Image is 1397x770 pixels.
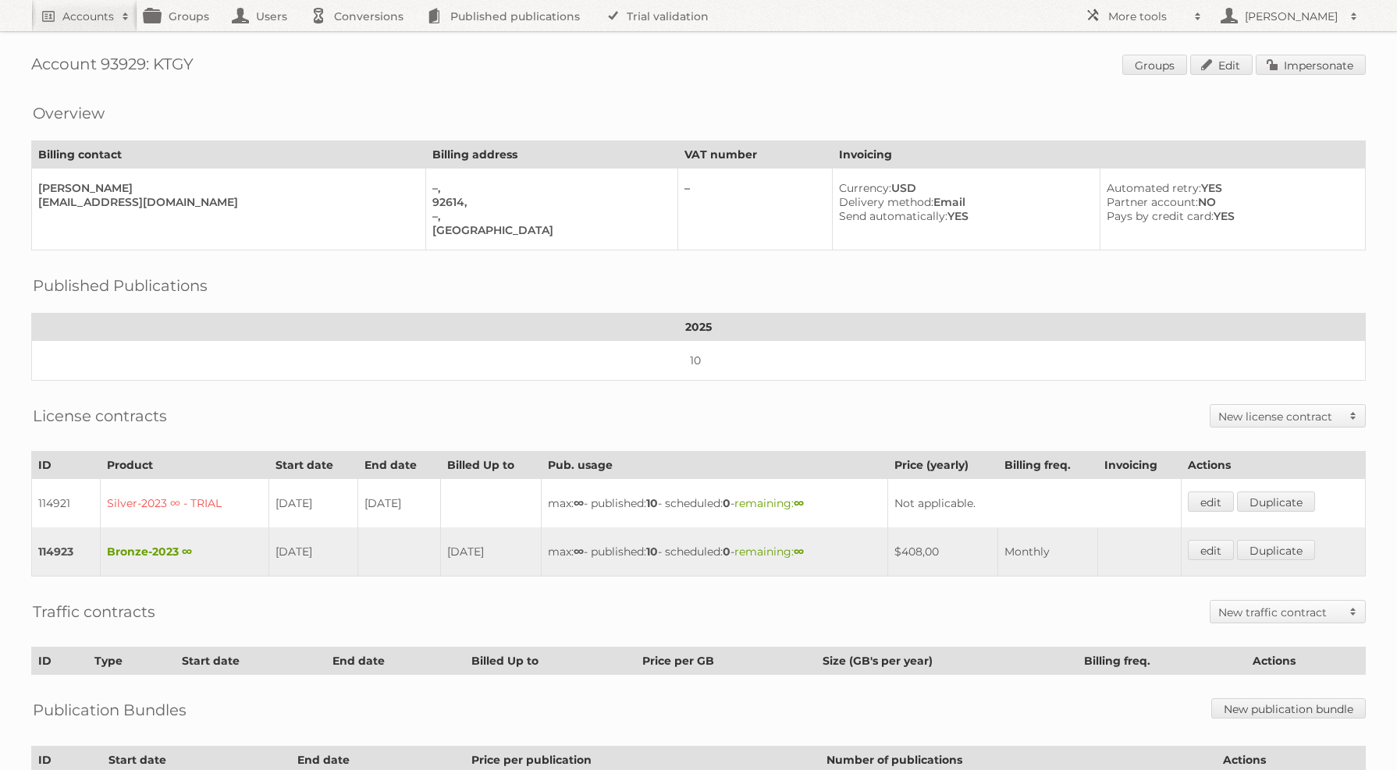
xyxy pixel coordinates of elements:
[839,195,1087,209] div: Email
[833,141,1366,169] th: Invoicing
[62,9,114,24] h2: Accounts
[1107,195,1353,209] div: NO
[1342,405,1365,427] span: Toggle
[358,479,441,528] td: [DATE]
[1218,409,1342,424] h2: New license contract
[33,698,187,722] h2: Publication Bundles
[1237,540,1315,560] a: Duplicate
[33,600,155,623] h2: Traffic contracts
[1097,452,1181,479] th: Invoicing
[1246,648,1366,675] th: Actions
[816,648,1077,675] th: Size (GB's per year)
[269,479,358,528] td: [DATE]
[32,452,101,479] th: ID
[574,496,584,510] strong: ∞
[542,479,888,528] td: max: - published: - scheduled: -
[1181,452,1365,479] th: Actions
[1218,605,1342,620] h2: New traffic contract
[100,452,268,479] th: Product
[100,527,268,577] td: Bronze-2023 ∞
[1107,181,1353,195] div: YES
[839,181,891,195] span: Currency:
[887,479,1181,528] td: Not applicable.
[839,209,947,223] span: Send automatically:
[723,545,730,559] strong: 0
[997,452,1097,479] th: Billing freq.
[1211,698,1366,719] a: New publication bundle
[1077,648,1246,675] th: Billing freq.
[465,648,635,675] th: Billed Up to
[887,452,997,479] th: Price (yearly)
[1342,601,1365,623] span: Toggle
[1190,55,1253,75] a: Edit
[1241,9,1342,24] h2: [PERSON_NAME]
[542,527,888,577] td: max: - published: - scheduled: -
[425,141,677,169] th: Billing address
[32,648,88,675] th: ID
[1188,491,1234,512] a: edit
[440,527,541,577] td: [DATE]
[432,223,665,237] div: [GEOGRAPHIC_DATA]
[88,648,176,675] th: Type
[432,181,665,195] div: –,
[32,341,1366,381] td: 10
[635,648,816,675] th: Price per GB
[1122,55,1187,75] a: Groups
[326,648,465,675] th: End date
[794,545,804,559] strong: ∞
[1237,491,1315,512] a: Duplicate
[1107,181,1201,195] span: Automated retry:
[646,496,658,510] strong: 10
[794,496,804,510] strong: ∞
[646,545,658,559] strong: 10
[440,452,541,479] th: Billed Up to
[734,545,804,559] span: remaining:
[839,181,1087,195] div: USD
[33,274,208,297] h2: Published Publications
[1107,209,1353,223] div: YES
[269,527,358,577] td: [DATE]
[1188,540,1234,560] a: edit
[678,169,833,250] td: –
[839,195,933,209] span: Delivery method:
[887,527,997,577] td: $408,00
[839,209,1087,223] div: YES
[734,496,804,510] span: remaining:
[432,209,665,223] div: –,
[723,496,730,510] strong: 0
[32,141,426,169] th: Billing contact
[574,545,584,559] strong: ∞
[1108,9,1186,24] h2: More tools
[1107,209,1214,223] span: Pays by credit card:
[1107,195,1198,209] span: Partner account:
[269,452,358,479] th: Start date
[358,452,441,479] th: End date
[38,181,413,195] div: [PERSON_NAME]
[542,452,888,479] th: Pub. usage
[1210,405,1365,427] a: New license contract
[33,404,167,428] h2: License contracts
[32,479,101,528] td: 114921
[432,195,665,209] div: 92614,
[176,648,326,675] th: Start date
[33,101,105,125] h2: Overview
[678,141,833,169] th: VAT number
[100,479,268,528] td: Silver-2023 ∞ - TRIAL
[1256,55,1366,75] a: Impersonate
[32,527,101,577] td: 114923
[32,314,1366,341] th: 2025
[1210,601,1365,623] a: New traffic contract
[997,527,1097,577] td: Monthly
[38,195,413,209] div: [EMAIL_ADDRESS][DOMAIN_NAME]
[31,55,1366,78] h1: Account 93929: KTGY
